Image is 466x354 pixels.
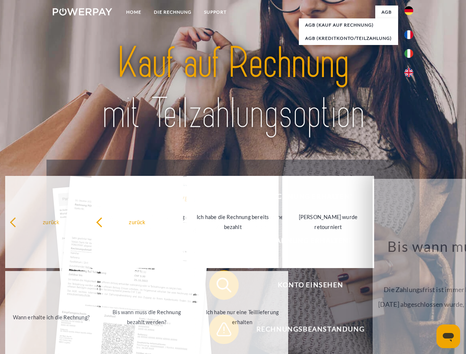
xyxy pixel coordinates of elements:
[105,307,188,327] div: Bis wann muss die Rechnung bezahlt werden?
[299,32,398,45] a: AGB (Kreditkonto/Teilzahlung)
[209,315,401,344] button: Rechnungsbeanstandung
[120,6,148,19] a: Home
[191,212,274,232] div: Ich habe die Rechnung bereits bezahlt
[404,30,413,39] img: fr
[404,68,413,77] img: en
[404,6,413,15] img: de
[201,307,284,327] div: Ich habe nur eine Teillieferung erhalten
[220,270,401,300] span: Konto einsehen
[209,270,401,300] button: Konto einsehen
[299,18,398,32] a: AGB (Kauf auf Rechnung)
[10,217,93,227] div: zurück
[375,6,398,19] a: agb
[53,8,112,15] img: logo-powerpay-white.svg
[70,35,396,141] img: title-powerpay_de.svg
[220,315,401,344] span: Rechnungsbeanstandung
[10,312,93,322] div: Wann erhalte ich die Rechnung?
[287,212,370,232] div: [PERSON_NAME] wurde retourniert
[198,6,233,19] a: SUPPORT
[96,217,179,227] div: zurück
[148,6,198,19] a: DIE RECHNUNG
[404,49,413,58] img: it
[436,324,460,348] iframe: Schaltfläche zum Öffnen des Messaging-Fensters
